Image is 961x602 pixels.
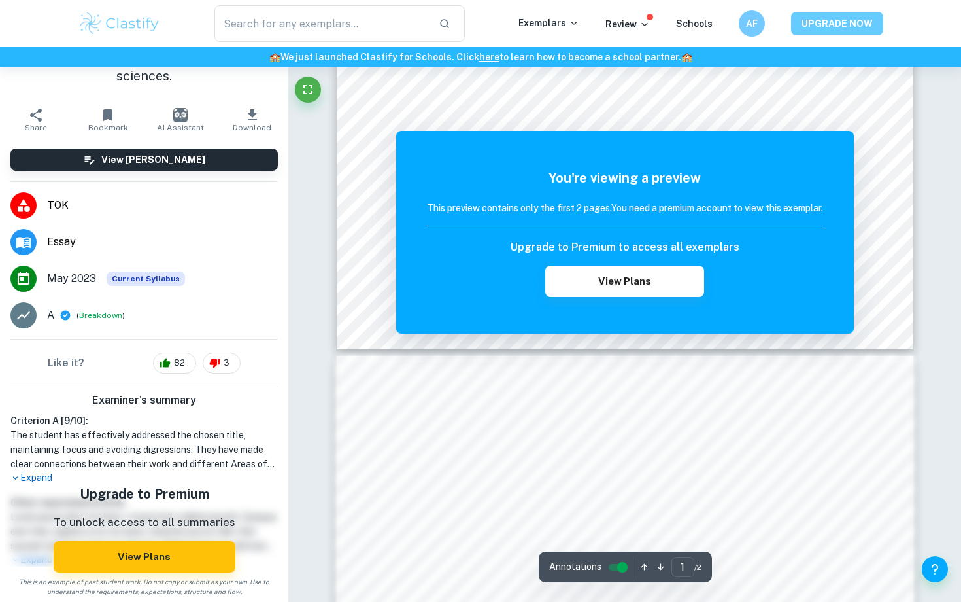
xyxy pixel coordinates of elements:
[549,560,601,574] span: Annotations
[10,428,278,471] h1: The student has effectively addressed the chosen title, maintaining focus and avoiding digression...
[10,414,278,428] h6: Criterion A [ 9 / 10 ]:
[681,52,692,62] span: 🏫
[791,12,883,35] button: UPGRADE NOW
[54,514,235,531] p: To unlock access to all summaries
[88,123,128,132] span: Bookmark
[694,561,701,573] span: / 2
[47,271,96,287] span: May 2023
[479,52,499,62] a: here
[739,10,765,37] button: AF
[922,556,948,582] button: Help and Feedback
[3,50,958,64] h6: We just launched Clastify for Schools. Click to learn how to become a school partner.
[745,16,760,31] h6: AF
[518,16,579,30] p: Exemplars
[427,201,823,215] h6: This preview contains only the first 2 pages. You need a premium account to view this exemplar.
[295,77,321,103] button: Fullscreen
[78,10,161,37] img: Clastify logo
[5,393,283,408] h6: Examiner's summary
[545,266,703,297] button: View Plans
[79,310,122,321] button: Breakdown
[5,577,283,597] span: This is an example of past student work. Do not copy or submit as your own. Use to understand the...
[167,357,192,370] span: 82
[107,272,185,286] span: Current Syllabus
[54,484,235,504] h5: Upgrade to Premium
[511,239,739,255] h6: Upgrade to Premium to access all exemplars
[47,198,278,213] span: TOK
[144,101,216,138] button: AI Assistant
[157,123,204,132] span: AI Assistant
[214,5,428,42] input: Search for any exemplars...
[216,357,237,370] span: 3
[427,168,823,188] h5: You're viewing a preview
[101,152,205,167] h6: View [PERSON_NAME]
[676,18,713,29] a: Schools
[25,123,47,132] span: Share
[269,52,280,62] span: 🏫
[47,308,54,323] p: A
[216,101,288,138] button: Download
[47,234,278,250] span: Essay
[233,123,271,132] span: Download
[605,17,650,31] p: Review
[54,541,235,573] button: View Plans
[173,108,188,122] img: AI Assistant
[107,272,185,286] div: This exemplar is based on the current syllabus. Feel free to refer to it for inspiration/ideas wh...
[76,310,125,322] span: ( )
[10,149,278,171] button: View [PERSON_NAME]
[72,101,144,138] button: Bookmark
[10,471,278,485] p: Expand
[48,355,84,371] h6: Like it?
